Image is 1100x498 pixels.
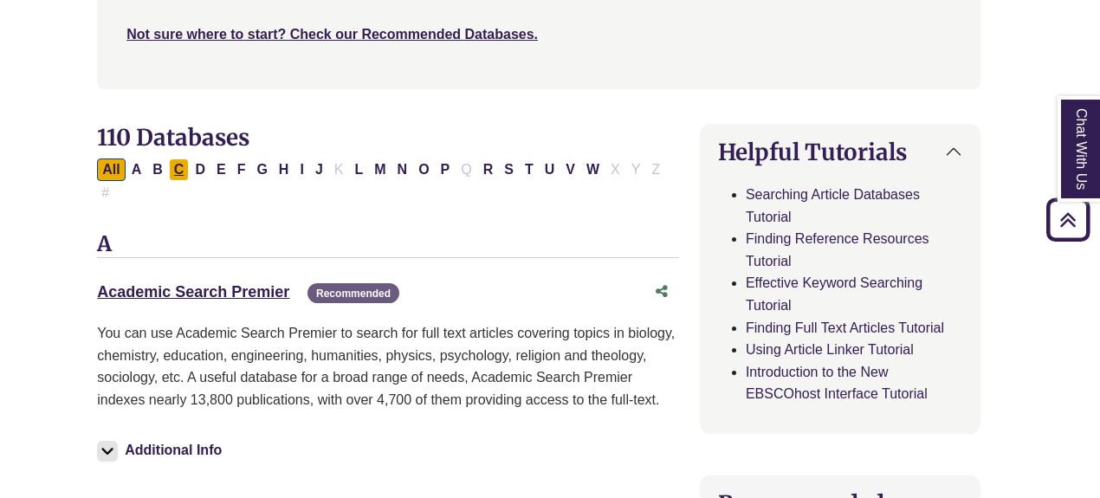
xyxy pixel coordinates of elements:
[746,275,922,313] a: Effective Keyword Searching Tutorial
[126,27,538,42] a: Not sure where to start? Check our Recommended Databases.
[147,158,168,181] button: Filter Results B
[369,158,391,181] button: Filter Results M
[232,158,251,181] button: Filter Results F
[746,342,914,357] a: Using Article Linker Tutorial
[97,161,667,199] div: Alpha-list to filter by first letter of database name
[499,158,519,181] button: Filter Results S
[349,158,368,181] button: Filter Results L
[126,158,147,181] button: Filter Results A
[97,123,249,152] span: 110 Databases
[746,187,920,224] a: Searching Article Databases Tutorial
[746,365,928,402] a: Introduction to the New EBSCOhost Interface Tutorial
[413,158,434,181] button: Filter Results O
[310,158,328,181] button: Filter Results J
[520,158,539,181] button: Filter Results T
[97,283,289,301] a: Academic Search Premier
[392,158,413,181] button: Filter Results N
[97,232,679,258] h3: A
[97,438,227,462] button: Additional Info
[251,158,272,181] button: Filter Results G
[746,231,929,268] a: Finding Reference Resources Tutorial
[701,125,980,179] button: Helpful Tutorials
[307,283,399,303] span: Recommended
[644,275,679,308] button: Share this database
[1040,208,1096,231] a: Back to Top
[97,322,679,411] p: You can use Academic Search Premier to search for full text articles covering topics in biology, ...
[560,158,580,181] button: Filter Results V
[436,158,456,181] button: Filter Results P
[540,158,560,181] button: Filter Results U
[478,158,499,181] button: Filter Results R
[294,158,308,181] button: Filter Results I
[211,158,231,181] button: Filter Results E
[190,158,210,181] button: Filter Results D
[169,158,190,181] button: Filter Results C
[97,158,125,181] button: All
[274,158,294,181] button: Filter Results H
[746,320,944,335] a: Finding Full Text Articles Tutorial
[581,158,605,181] button: Filter Results W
